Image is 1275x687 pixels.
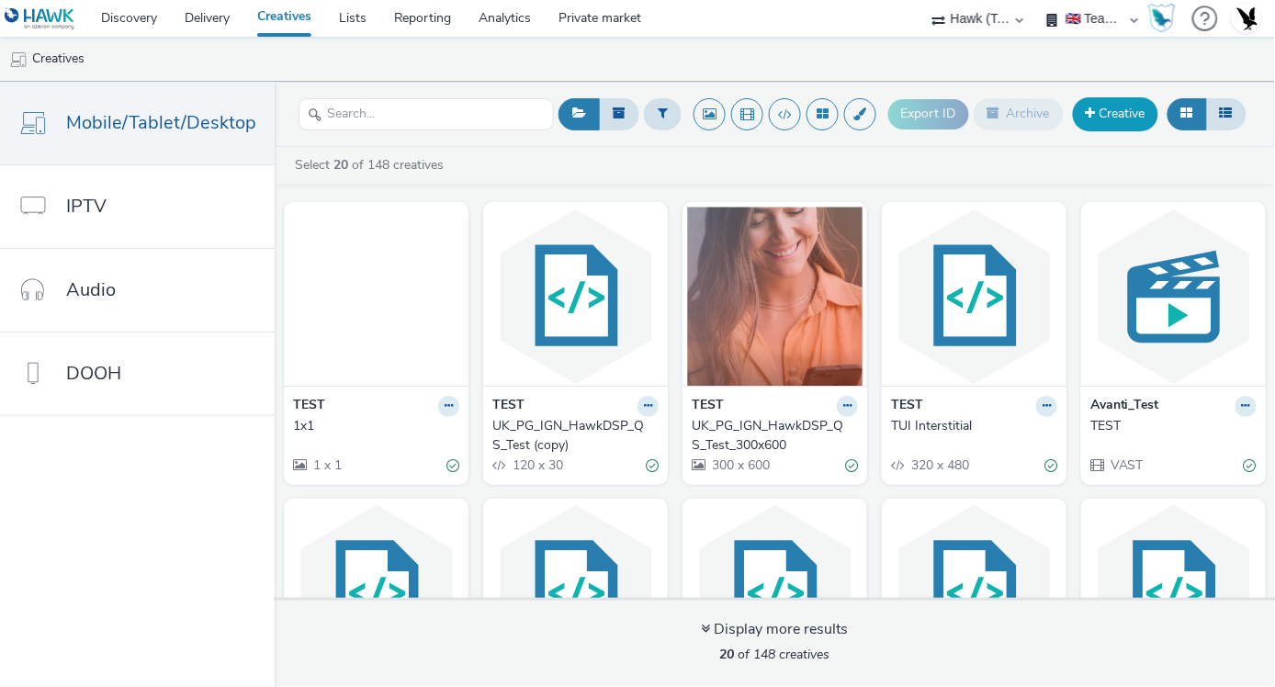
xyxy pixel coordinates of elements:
button: Archive [974,98,1064,130]
img: UK_PG_IGN_HawkDSP_QS_Test (copy) visual [488,207,663,386]
strong: TEST [891,396,923,417]
button: Table [1206,98,1247,130]
strong: 20 [333,156,348,174]
strong: TEST [492,396,525,417]
strong: TEST [692,396,724,417]
span: of 148 creatives [720,646,830,663]
button: Export ID [888,99,969,129]
img: TEST visual [1086,207,1261,386]
div: Valid [446,456,459,476]
img: UK_PG_IGN_HawkDSP_QS_Test_300x600 visual [687,207,863,386]
img: UK_PG_IGN_HawkDSP_QS_Test visual [288,503,464,682]
div: Display more results [702,619,849,640]
a: TEST [1090,417,1257,435]
span: IPTV [66,193,107,220]
img: Azerion House Ad 320x50 visual [1086,503,1261,682]
img: mobile [9,51,28,69]
a: Select of 148 creatives [293,156,451,174]
div: UK_PG_IGN_HawkDSP_QS_Test_300x600 [692,417,851,455]
img: Hawk Academy [1148,4,1176,33]
div: TUI Interstitial [891,417,1050,435]
div: Valid [646,456,659,476]
strong: 20 [720,646,735,663]
a: Hawk Academy [1148,4,1183,33]
input: Search... [299,98,554,130]
span: Audio [66,276,116,303]
a: TUI Interstitial [891,417,1057,435]
span: VAST [1109,456,1144,474]
a: 1x1 [293,417,459,435]
div: Valid [845,456,858,476]
img: TUI Interstitial visual [886,207,1062,386]
span: 1 x 1 [311,456,342,474]
span: DOOH [66,360,121,387]
img: Azerion 300x250 User Tracking visual [488,503,663,682]
span: 320 x 480 [909,456,969,474]
strong: TEST [293,396,325,417]
img: undefined Logo [5,7,75,30]
span: Mobile/Tablet/Desktop [66,109,256,136]
div: TEST [1090,417,1249,435]
img: Azerion House Ad 970x250 Video visual [687,503,863,682]
a: UK_PG_IGN_HawkDSP_QS_Test_300x600 [692,417,858,455]
div: Valid [1044,456,1057,476]
div: 1x1 [293,417,452,435]
a: UK_PG_IGN_HawkDSP_QS_Test (copy) [492,417,659,455]
span: 300 x 600 [710,456,770,474]
div: UK_PG_IGN_HawkDSP_QS_Test (copy) [492,417,651,455]
img: Account UK [1233,5,1260,32]
button: Grid [1168,98,1207,130]
div: Valid [1244,456,1257,476]
strong: Avanti_Test [1090,396,1159,417]
a: Creative [1073,97,1158,130]
img: 1x1 visual [288,207,464,386]
span: 120 x 30 [511,456,563,474]
img: Azerion House Ad 300x50 visual [886,503,1062,682]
